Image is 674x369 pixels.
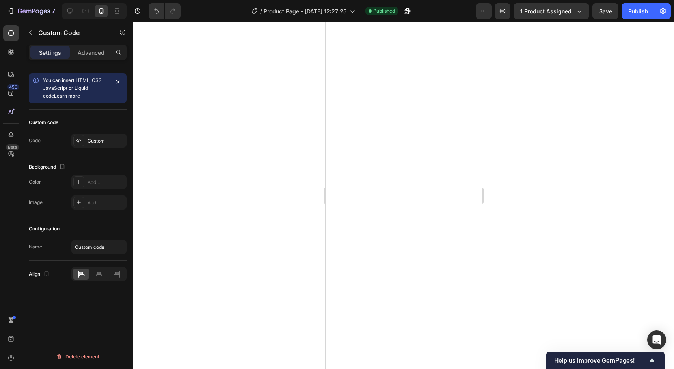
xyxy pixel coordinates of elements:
button: Save [592,3,618,19]
div: Configuration [29,225,60,232]
div: Color [29,178,41,185]
a: Learn more [54,93,80,99]
button: Delete element [29,350,127,363]
div: 450 [7,84,19,90]
div: Custom code [29,119,58,126]
button: Show survey - Help us improve GemPages! [554,356,657,365]
button: Publish [622,3,655,19]
div: Add... [88,179,125,186]
div: Add... [88,199,125,206]
span: Published [373,7,395,15]
div: Publish [628,7,648,15]
p: Advanced [78,48,104,57]
p: Settings [39,48,61,57]
iframe: Design area [326,22,482,369]
p: Custom Code [38,28,105,37]
div: Name [29,243,42,250]
span: Save [599,8,612,15]
div: Custom [88,137,125,145]
div: Delete element [56,352,99,362]
span: 1 product assigned [520,7,572,15]
button: 1 product assigned [514,3,589,19]
div: Image [29,199,43,206]
p: 7 [52,6,55,16]
span: Help us improve GemPages! [554,357,647,364]
div: Background [29,162,67,172]
div: Beta [6,144,19,150]
div: Open Intercom Messenger [647,330,666,349]
span: Product Page - [DATE] 12:27:25 [264,7,346,15]
div: Undo/Redo [149,3,181,19]
div: Code [29,137,41,144]
button: 7 [3,3,59,19]
div: Align [29,269,51,280]
span: / [260,7,262,15]
span: You can insert HTML, CSS, JavaScript or Liquid code [43,77,103,99]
